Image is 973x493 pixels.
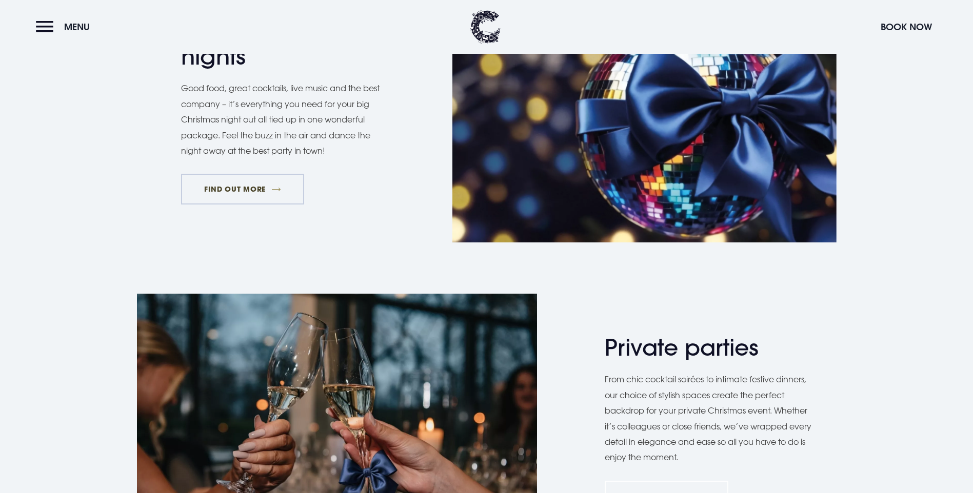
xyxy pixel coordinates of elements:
img: Clandeboye Lodge [470,10,501,44]
h2: Christmas party nights [181,16,381,70]
button: Menu [36,16,95,38]
h2: Private parties [605,334,805,361]
p: From chic cocktail soirées to intimate festive dinners, our choice of stylish spaces create the p... [605,372,815,465]
a: FIND OUT MORE [181,174,305,204]
span: Menu [64,21,90,33]
button: Book Now [876,16,937,38]
p: Good food, great cocktails, live music and the best company – it’s everything you need for your b... [181,80,391,158]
